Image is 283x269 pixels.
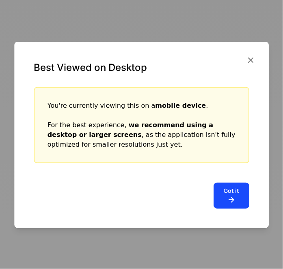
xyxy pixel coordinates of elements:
[34,61,249,74] div: Best Viewed on Desktop
[48,101,235,149] div: You're currently viewing this on a . For the best experience, , as the application isn't fully op...
[214,183,249,209] button: Got it
[155,102,206,109] strong: mobile device
[48,121,214,139] strong: we recommend using a desktop or larger screens
[224,195,239,205] i: arrow-right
